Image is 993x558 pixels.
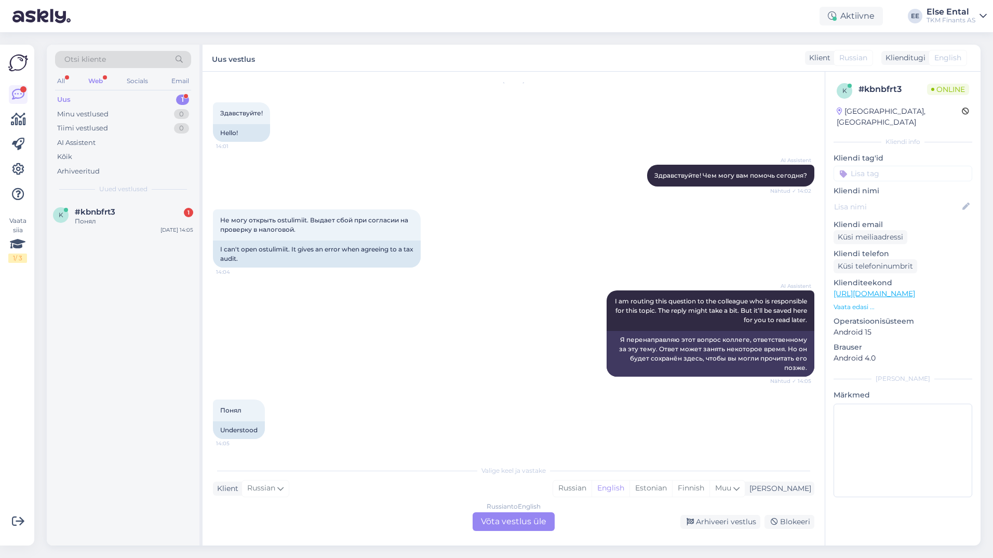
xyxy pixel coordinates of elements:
[8,53,28,73] img: Askly Logo
[772,156,811,164] span: AI Assistent
[99,184,147,194] span: Uued vestlused
[927,84,969,95] span: Online
[629,481,672,496] div: Estonian
[212,51,255,65] label: Uus vestlus
[160,226,193,234] div: [DATE] 14:05
[834,289,915,298] a: [URL][DOMAIN_NAME]
[57,109,109,119] div: Minu vestlused
[213,466,814,475] div: Valige keel ja vastake
[834,153,972,164] p: Kliendi tag'id
[220,216,410,233] span: Не могу открыть ostulimiit. Выдает сбой при согласии на проверку в налоговой.
[553,481,592,496] div: Russian
[805,52,830,63] div: Klient
[57,123,108,134] div: Tiimi vestlused
[473,512,555,531] div: Võta vestlus üle
[59,211,63,219] span: k
[934,52,961,63] span: English
[213,483,238,494] div: Klient
[834,166,972,181] input: Lisa tag
[174,123,189,134] div: 0
[908,9,922,23] div: EE
[834,353,972,364] p: Android 4.0
[745,483,811,494] div: [PERSON_NAME]
[57,138,96,148] div: AI Assistent
[216,440,255,447] span: 14:05
[834,185,972,196] p: Kliendi nimi
[770,377,811,385] span: Nähtud ✓ 14:05
[834,277,972,288] p: Klienditeekond
[834,259,917,273] div: Küsi telefoninumbrit
[176,95,189,105] div: 1
[927,16,975,24] div: TKM Finants AS
[220,109,263,117] span: Здавствуйте!
[834,390,972,401] p: Märkmed
[654,171,807,179] span: Здравствуйте! Чем могу вам помочь сегодня?
[592,481,629,496] div: English
[220,406,241,414] span: Понял
[672,481,709,496] div: Finnish
[487,502,541,511] div: Russian to English
[615,297,809,324] span: I am routing this question to the colleague who is responsible for this topic. The reply might ta...
[64,54,106,65] span: Otsi kliente
[57,166,100,177] div: Arhiveeritud
[927,8,987,24] a: Else EntalTKM Finants AS
[213,241,421,268] div: I can't open ostulimiit. It gives an error when agreeing to a tax audit.
[834,201,960,212] input: Lisa nimi
[8,216,27,263] div: Vaata siia
[174,109,189,119] div: 0
[57,95,71,105] div: Uus
[680,515,760,529] div: Arhiveeri vestlus
[764,515,814,529] div: Blokeeri
[770,187,811,195] span: Nähtud ✓ 14:02
[927,8,975,16] div: Else Ental
[834,374,972,383] div: [PERSON_NAME]
[834,302,972,312] p: Vaata edasi ...
[213,421,265,439] div: Understood
[834,137,972,147] div: Kliendi info
[86,74,105,88] div: Web
[715,483,731,493] span: Muu
[55,74,67,88] div: All
[834,342,972,353] p: Brauser
[247,483,275,494] span: Russian
[842,87,847,95] span: k
[858,83,927,96] div: # kbnbfrt3
[837,106,962,128] div: [GEOGRAPHIC_DATA], [GEOGRAPHIC_DATA]
[772,282,811,290] span: AI Assistent
[125,74,150,88] div: Socials
[834,219,972,230] p: Kliendi email
[75,217,193,226] div: Понял
[8,254,27,263] div: 1 / 3
[881,52,925,63] div: Klienditugi
[184,208,193,217] div: 1
[75,207,115,217] span: #kbnbfrt3
[834,316,972,327] p: Operatsioonisüsteem
[216,142,255,150] span: 14:01
[834,230,907,244] div: Küsi meiliaadressi
[57,152,72,162] div: Kõik
[820,7,883,25] div: Aktiivne
[607,331,814,377] div: Я перенаправляю этот вопрос коллеге, ответственному за эту тему. Ответ может занять некоторое вре...
[834,248,972,259] p: Kliendi telefon
[169,74,191,88] div: Email
[834,327,972,338] p: Android 15
[216,268,255,276] span: 14:04
[213,124,270,142] div: Hello!
[839,52,867,63] span: Russian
